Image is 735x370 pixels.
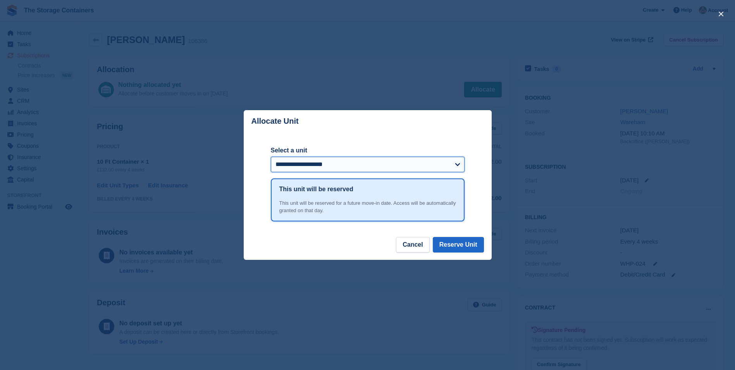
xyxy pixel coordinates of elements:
p: Allocate Unit [251,117,299,126]
label: Select a unit [271,146,465,155]
h1: This unit will be reserved [279,185,353,194]
div: This unit will be reserved for a future move-in date. Access will be automatically granted on tha... [279,199,456,214]
button: Reserve Unit [433,237,484,252]
button: close [715,8,727,20]
button: Cancel [396,237,429,252]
